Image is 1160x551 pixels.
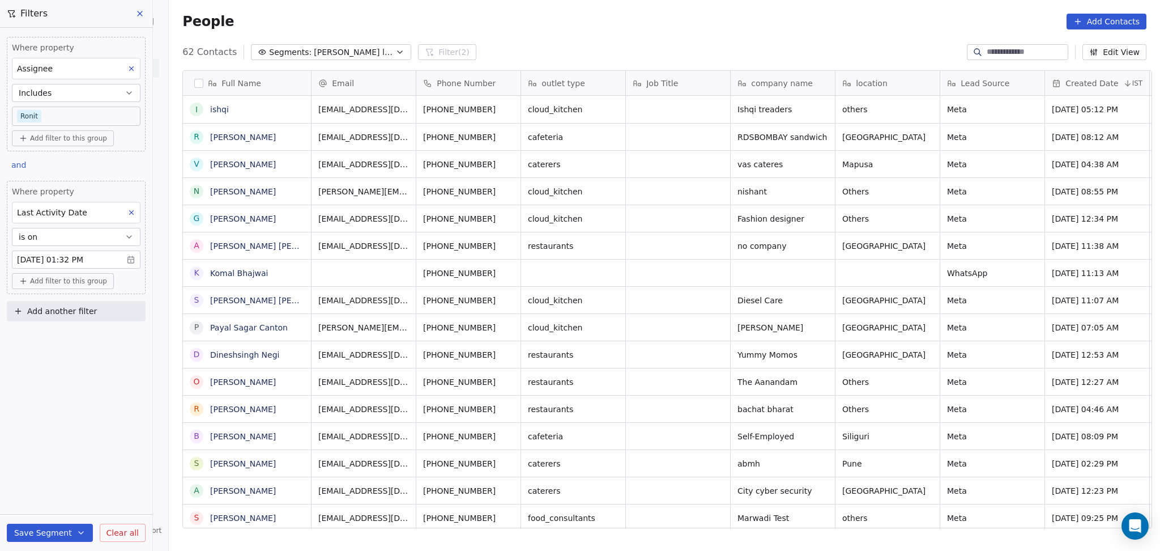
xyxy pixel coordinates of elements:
[318,376,409,388] span: [EMAIL_ADDRESS][DOMAIN_NAME]
[318,349,409,361] span: [EMAIL_ADDRESS][DOMAIN_NAME]
[194,349,200,361] div: D
[194,294,199,306] div: S
[314,46,393,58] span: [PERSON_NAME] last activity
[1052,349,1142,361] span: [DATE] 12:53 AM
[737,404,828,415] span: bachat bharat
[947,485,1038,497] span: Meta
[210,432,276,441] a: [PERSON_NAME]
[947,132,1038,143] span: Meta
[842,159,933,170] span: Mapusa
[528,159,619,170] span: caterers
[423,431,514,442] span: [PHONE_NUMBER]
[423,104,514,115] span: [PHONE_NUMBER]
[835,71,940,95] div: location
[737,458,828,469] span: abmh
[1052,458,1142,469] span: [DATE] 02:29 PM
[1052,213,1142,224] span: [DATE] 12:34 PM
[528,213,619,224] span: cloud_kitchen
[437,78,496,89] span: Phone Number
[731,71,835,95] div: company name
[318,431,409,442] span: [EMAIL_ADDRESS][DOMAIN_NAME]
[318,240,409,252] span: [EMAIL_ADDRESS][DOMAIN_NAME]
[737,431,828,442] span: Self-Employed
[318,159,409,170] span: [EMAIL_ADDRESS][DOMAIN_NAME]
[423,268,514,279] span: [PHONE_NUMBER]
[318,485,409,497] span: [EMAIL_ADDRESS][DOMAIN_NAME]
[947,431,1038,442] span: Meta
[842,213,933,224] span: Others
[737,295,828,306] span: Diesel Care
[318,404,409,415] span: [EMAIL_ADDRESS][DOMAIN_NAME]
[423,404,514,415] span: [PHONE_NUMBER]
[842,104,933,115] span: others
[195,104,198,116] div: i
[528,104,619,115] span: cloud_kitchen
[947,349,1038,361] span: Meta
[842,322,933,333] span: [GEOGRAPHIC_DATA]
[269,46,312,58] span: Segments:
[737,512,828,524] span: Marwadi Test
[626,71,730,95] div: Job Title
[318,104,409,115] span: [EMAIL_ADDRESS][DOMAIN_NAME]
[940,71,1044,95] div: Lead Source
[318,213,409,224] span: [EMAIL_ADDRESS][DOMAIN_NAME]
[318,186,409,197] span: [PERSON_NAME][EMAIL_ADDRESS][DOMAIN_NAME]
[842,485,933,497] span: [GEOGRAPHIC_DATA]
[1052,322,1142,333] span: [DATE] 07:05 AM
[1082,44,1146,60] button: Edit View
[210,378,276,387] a: [PERSON_NAME]
[416,71,521,95] div: Phone Number
[528,485,619,497] span: caterers
[1052,268,1142,279] span: [DATE] 11:13 AM
[194,403,199,415] div: R
[318,132,409,143] span: [EMAIL_ADDRESS][DOMAIN_NAME]
[947,458,1038,469] span: Meta
[312,71,416,95] div: Email
[842,295,933,306] span: [GEOGRAPHIC_DATA]
[194,267,199,279] div: K
[210,405,276,414] a: [PERSON_NAME]
[423,349,514,361] span: [PHONE_NUMBER]
[528,240,619,252] span: restaurants
[194,457,199,469] div: S
[737,485,828,497] span: City cyber security
[210,296,344,305] a: [PERSON_NAME] [PERSON_NAME]
[1067,14,1146,29] button: Add Contacts
[737,186,828,197] span: nishant
[528,404,619,415] span: restaurants
[528,186,619,197] span: cloud_kitchen
[1132,79,1143,88] span: IST
[210,241,344,251] a: [PERSON_NAME] [PERSON_NAME]
[947,322,1038,333] span: Meta
[947,213,1038,224] span: Meta
[1052,159,1142,170] span: [DATE] 04:38 AM
[528,349,619,361] span: restaurants
[737,322,828,333] span: [PERSON_NAME]
[210,214,276,223] a: [PERSON_NAME]
[737,213,828,224] span: Fashion designer
[1052,431,1142,442] span: [DATE] 08:09 PM
[842,349,933,361] span: [GEOGRAPHIC_DATA]
[423,240,514,252] span: [PHONE_NUMBER]
[1052,512,1142,524] span: [DATE] 09:25 PM
[423,512,514,524] span: [PHONE_NUMBER]
[221,78,261,89] span: Full Name
[1052,240,1142,252] span: [DATE] 11:38 AM
[842,240,933,252] span: [GEOGRAPHIC_DATA]
[751,78,813,89] span: company name
[210,187,276,196] a: [PERSON_NAME]
[183,71,311,95] div: Full Name
[194,213,200,224] div: G
[194,131,199,143] div: R
[182,13,234,30] span: People
[210,486,276,495] a: [PERSON_NAME]
[856,78,888,89] span: location
[423,485,514,497] span: [PHONE_NUMBER]
[842,404,933,415] span: Others
[947,240,1038,252] span: Meta
[423,458,514,469] span: [PHONE_NUMBER]
[528,295,619,306] span: cloud_kitchen
[1065,78,1118,89] span: Created Date
[528,431,619,442] span: cafeteria
[423,186,514,197] span: [PHONE_NUMBER]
